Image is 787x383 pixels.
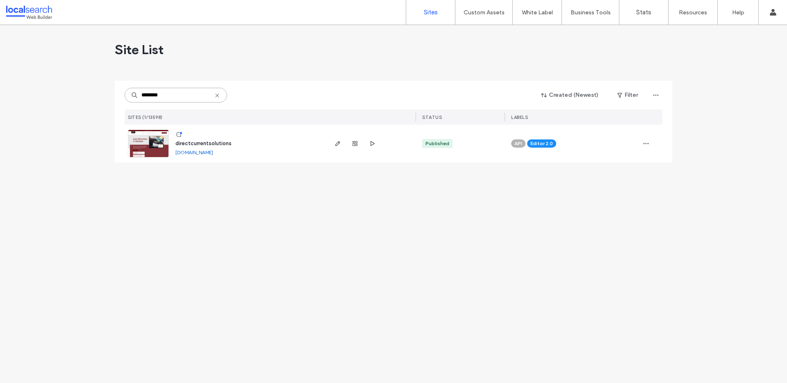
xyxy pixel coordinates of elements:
[424,9,438,16] label: Sites
[425,140,449,147] div: Published
[609,89,646,102] button: Filter
[128,114,163,120] span: SITES (1/13598)
[422,114,442,120] span: STATUS
[522,9,553,16] label: White Label
[530,140,553,147] span: Editor 2.0
[511,114,528,120] span: LABELS
[732,9,744,16] label: Help
[175,149,213,155] a: [DOMAIN_NAME]
[514,140,522,147] span: API
[636,9,651,16] label: Stats
[679,9,707,16] label: Resources
[534,89,606,102] button: Created (Newest)
[115,41,164,58] span: Site List
[175,140,232,146] a: directcurrentsolutions
[19,6,36,13] span: Help
[464,9,505,16] label: Custom Assets
[571,9,611,16] label: Business Tools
